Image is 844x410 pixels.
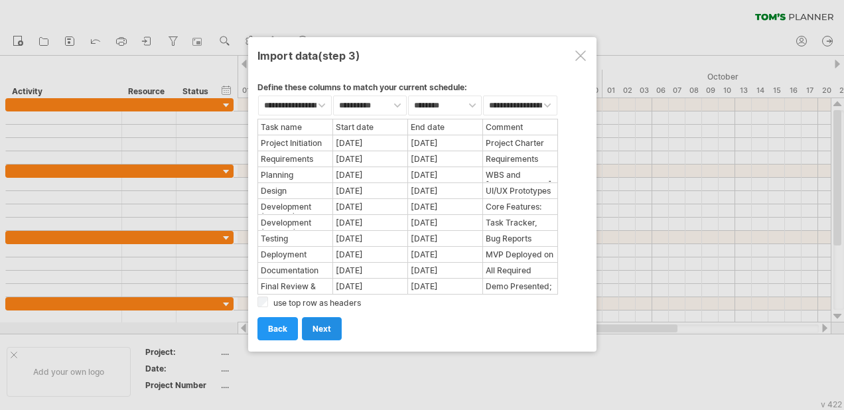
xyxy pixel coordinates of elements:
[273,298,361,308] label: use top row as headers
[484,152,557,166] div: Requirements Specification Completed
[334,279,407,293] div: [DATE]
[334,200,407,214] div: [DATE]
[257,317,298,340] a: back
[409,120,482,134] div: End date
[334,232,407,245] div: [DATE]
[259,184,332,198] div: Design
[409,216,482,230] div: [DATE]
[409,152,482,166] div: [DATE]
[334,184,407,198] div: [DATE]
[259,200,332,214] div: Development (Sprint 1)
[334,152,407,166] div: [DATE]
[409,232,482,245] div: [DATE]
[257,82,587,95] div: Define these columns to match your current schedule:
[484,216,557,230] div: Task Tracker, Chat, Document Sharing
[259,263,332,277] div: Documentation
[334,120,407,134] div: Start date
[334,168,407,182] div: [DATE]
[484,168,557,182] div: WBS and [PERSON_NAME] Chart Finalised
[409,200,482,214] div: [DATE]
[268,324,287,334] span: back
[409,247,482,261] div: [DATE]
[259,279,332,293] div: Final Review & Presentation
[484,263,557,277] div: All Required Documents Finalised
[484,279,557,293] div: Demo Presented; Final Report Submitted
[334,136,407,150] div: [DATE]
[484,200,557,214] div: Core Features: Login, Calendar, Resource Upload
[334,247,407,261] div: [DATE]
[259,247,332,261] div: Deployment
[484,247,557,261] div: MVP Deployed on Live Server
[259,136,332,150] div: Project Initiation
[302,317,342,340] a: next
[313,324,331,334] span: next
[334,216,407,230] div: [DATE]
[259,152,332,166] div: Requirements Gathering
[259,232,332,245] div: Testing
[409,136,482,150] div: [DATE]
[318,49,360,62] span: (step 3)
[409,263,482,277] div: [DATE]
[484,232,557,245] div: Bug Reports Logged, UAT Feedback Collected
[334,263,407,277] div: [DATE]
[409,168,482,182] div: [DATE]
[484,184,557,198] div: UI/UX Prototypes and Design Docs Approved
[484,136,557,150] div: Project Charter Approved
[259,168,332,182] div: Planning
[259,120,332,134] div: Task name
[257,43,587,67] div: Import data
[409,279,482,293] div: [DATE]
[259,216,332,230] div: Development (Sprint 2)
[409,184,482,198] div: [DATE]
[484,120,557,134] div: Comment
